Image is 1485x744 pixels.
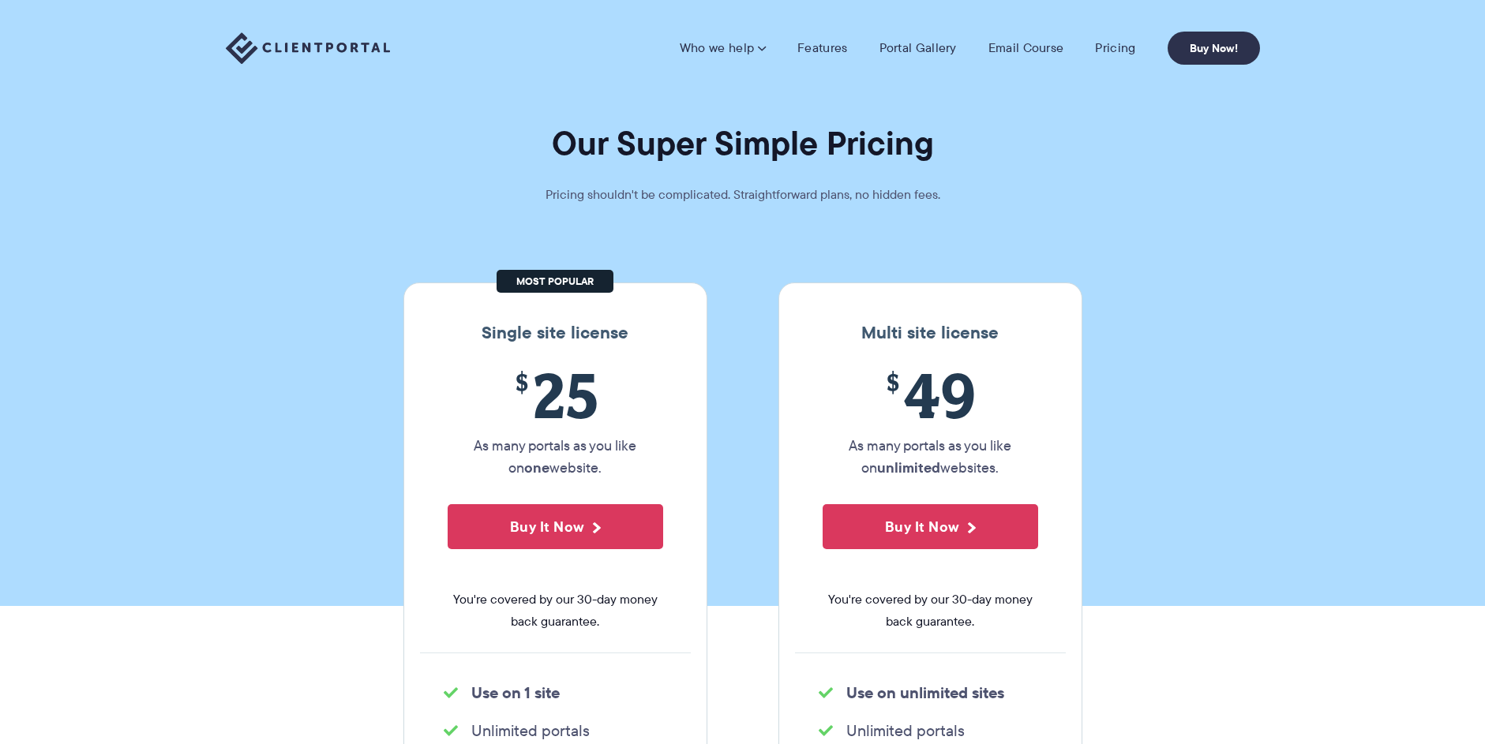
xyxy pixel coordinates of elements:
p: As many portals as you like on website. [448,435,663,479]
strong: Use on 1 site [471,681,560,705]
button: Buy It Now [448,504,663,549]
h3: Multi site license [795,323,1066,343]
li: Unlimited portals [444,720,667,742]
span: You're covered by our 30-day money back guarantee. [823,589,1038,633]
a: Buy Now! [1168,32,1260,65]
span: 49 [823,359,1038,431]
h3: Single site license [420,323,691,343]
p: As many portals as you like on websites. [823,435,1038,479]
a: Pricing [1095,40,1135,56]
li: Unlimited portals [819,720,1042,742]
button: Buy It Now [823,504,1038,549]
span: You're covered by our 30-day money back guarantee. [448,589,663,633]
span: 25 [448,359,663,431]
p: Pricing shouldn't be complicated. Straightforward plans, no hidden fees. [506,184,980,206]
strong: one [524,457,549,478]
a: Features [797,40,847,56]
a: Portal Gallery [879,40,957,56]
strong: unlimited [877,457,940,478]
a: Email Course [988,40,1064,56]
strong: Use on unlimited sites [846,681,1004,705]
a: Who we help [680,40,766,56]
